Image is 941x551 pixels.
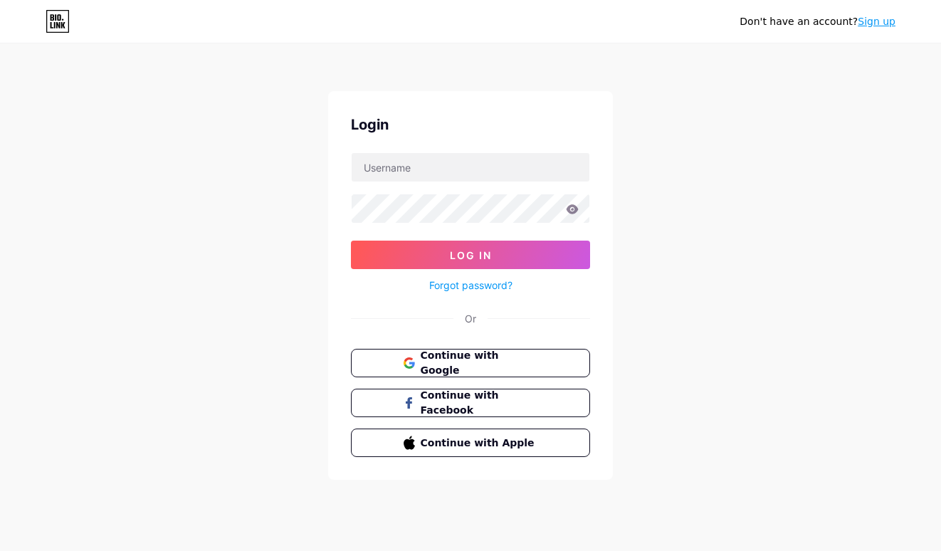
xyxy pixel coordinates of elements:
[450,249,492,261] span: Log In
[465,311,476,326] div: Or
[421,348,538,378] span: Continue with Google
[351,349,590,377] button: Continue with Google
[421,436,538,451] span: Continue with Apple
[421,388,538,418] span: Continue with Facebook
[740,14,895,29] div: Don't have an account?
[351,429,590,457] button: Continue with Apple
[351,389,590,417] button: Continue with Facebook
[429,278,512,293] a: Forgot password?
[858,16,895,27] a: Sign up
[351,114,590,135] div: Login
[352,153,589,182] input: Username
[351,241,590,269] button: Log In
